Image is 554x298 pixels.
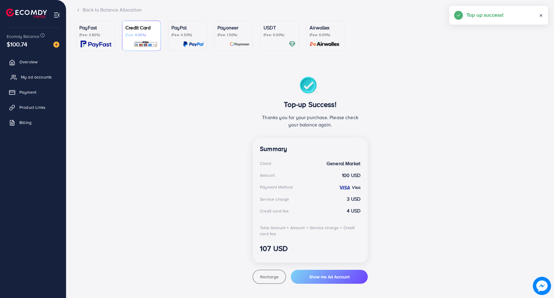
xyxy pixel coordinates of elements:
strong: General Market [327,160,360,167]
h3: Top-up Success! [260,100,360,109]
span: Billing [19,119,32,126]
p: Credit Card [125,24,158,31]
div: Back to Balance Allocation [76,6,544,13]
p: PayFast [79,24,111,31]
p: PayPal [171,24,204,31]
h4: Summary [260,145,360,153]
p: USDT [264,24,296,31]
p: (Fee: 4.50%) [171,32,204,37]
span: Payment [19,89,36,95]
p: (Fee: 3.60%) [79,32,111,37]
div: Payment Method [260,184,293,190]
img: card [134,41,158,48]
img: menu [53,12,60,18]
strong: 3 USD [347,196,360,203]
a: Product Links [5,101,61,113]
span: Show me Ad Account [309,274,349,280]
p: (Fee: 1.00%) [217,32,250,37]
img: credit [338,185,350,190]
span: Overview [19,59,38,65]
span: Ecomdy Balance [7,33,39,39]
h5: Top up success! [466,11,503,19]
div: Client [260,160,271,166]
span: Recharge [260,274,278,280]
img: card [230,41,250,48]
a: Billing [5,116,61,129]
button: Recharge [253,270,286,284]
img: image [533,277,551,295]
span: My ad accounts [21,74,52,80]
div: Credit card fee [260,208,289,214]
p: (Fee: 0.00%) [310,32,342,37]
p: (Fee: 0.00%) [264,32,296,37]
p: Airwallex [310,24,342,31]
img: success [300,77,321,95]
strong: 100 USD [342,172,360,179]
img: card [289,41,296,48]
img: logo [6,8,47,18]
img: card [308,41,342,48]
div: Amount [260,172,275,178]
p: Payoneer [217,24,250,31]
strong: 4 USD [347,207,360,214]
img: card [81,41,111,48]
a: Overview [5,56,61,68]
p: Thanks you for your purchase. Please check your balance again. [260,114,360,128]
h3: 107 USD [260,244,360,253]
span: Product Links [19,104,45,110]
button: Show me Ad Account [291,270,368,284]
strong: Visa [352,184,360,190]
div: Total Amount = Amount + Service charge + Credit card fee [260,225,360,237]
img: image [53,42,59,48]
span: $100.74 [6,35,28,54]
img: card [183,41,204,48]
div: Service charge [260,196,289,202]
a: My ad accounts [5,71,61,83]
a: Payment [5,86,61,98]
p: (Fee: 4.00%) [125,32,158,37]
